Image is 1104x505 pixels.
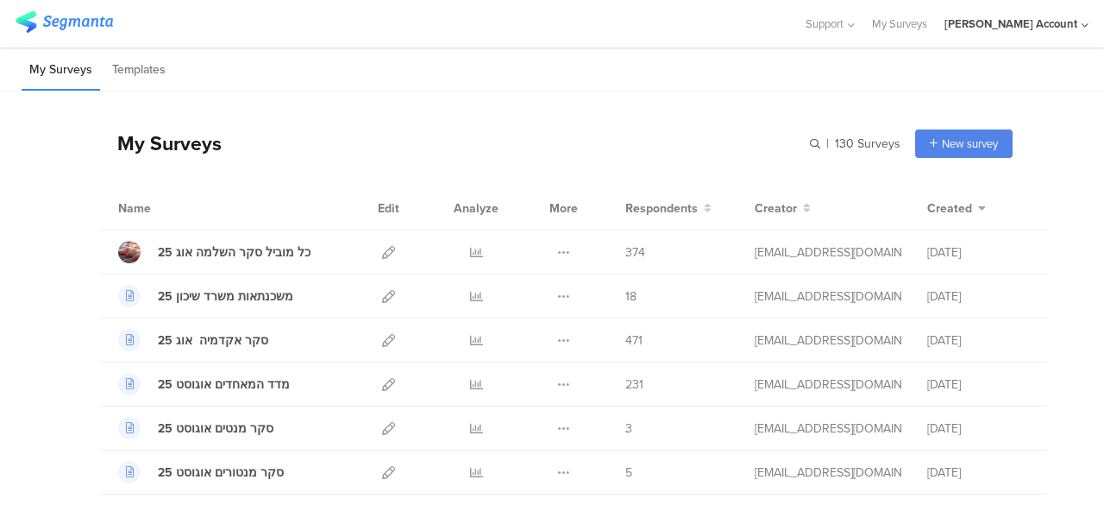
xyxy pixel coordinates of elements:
[625,420,632,438] span: 3
[755,331,901,350] div: afkar2005@gmail.com
[370,186,407,230] div: Edit
[625,331,643,350] span: 471
[16,11,113,33] img: segmanta logo
[450,186,502,230] div: Analyze
[835,135,900,153] span: 130 Surveys
[755,287,901,306] div: afkar2005@gmail.com
[755,464,901,482] div: afkar2005@gmail.com
[118,417,273,439] a: סקר מנטים אוגוסט 25
[22,50,100,91] li: My Surveys
[927,287,1031,306] div: [DATE]
[158,464,284,482] div: סקר מנטורים אוגוסט 25
[118,373,290,395] a: מדד המאחדים אוגוסט 25
[158,331,268,350] div: סקר אקדמיה אוג 25
[118,199,222,218] div: Name
[755,376,901,394] div: afkar2005@gmail.com
[118,461,284,483] a: סקר מנטורים אוגוסט 25
[927,420,1031,438] div: [DATE]
[100,129,222,158] div: My Surveys
[158,420,273,438] div: סקר מנטים אוגוסט 25
[625,199,712,218] button: Respondents
[118,285,293,307] a: משכנתאות משרד שיכון 25
[625,287,637,306] span: 18
[927,464,1031,482] div: [DATE]
[927,243,1031,262] div: [DATE]
[625,376,643,394] span: 231
[824,135,831,153] span: |
[927,199,986,218] button: Created
[755,243,901,262] div: afkar2005@gmail.com
[545,186,582,230] div: More
[118,241,310,263] a: כל מוביל סקר השלמה אוג 25
[944,16,1077,32] div: [PERSON_NAME] Account
[927,331,1031,350] div: [DATE]
[755,420,901,438] div: afkar2005@gmail.com
[755,199,797,218] span: Creator
[927,376,1031,394] div: [DATE]
[927,199,972,218] span: Created
[158,243,310,262] div: כל מוביל סקר השלמה אוג 25
[158,376,290,394] div: מדד המאחדים אוגוסט 25
[625,243,645,262] span: 374
[806,16,844,32] span: Support
[625,464,632,482] span: 5
[755,199,811,218] button: Creator
[104,50,173,91] li: Templates
[942,136,998,152] span: New survey
[118,329,268,351] a: סקר אקדמיה אוג 25
[158,287,293,306] div: משכנתאות משרד שיכון 25
[625,199,698,218] span: Respondents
